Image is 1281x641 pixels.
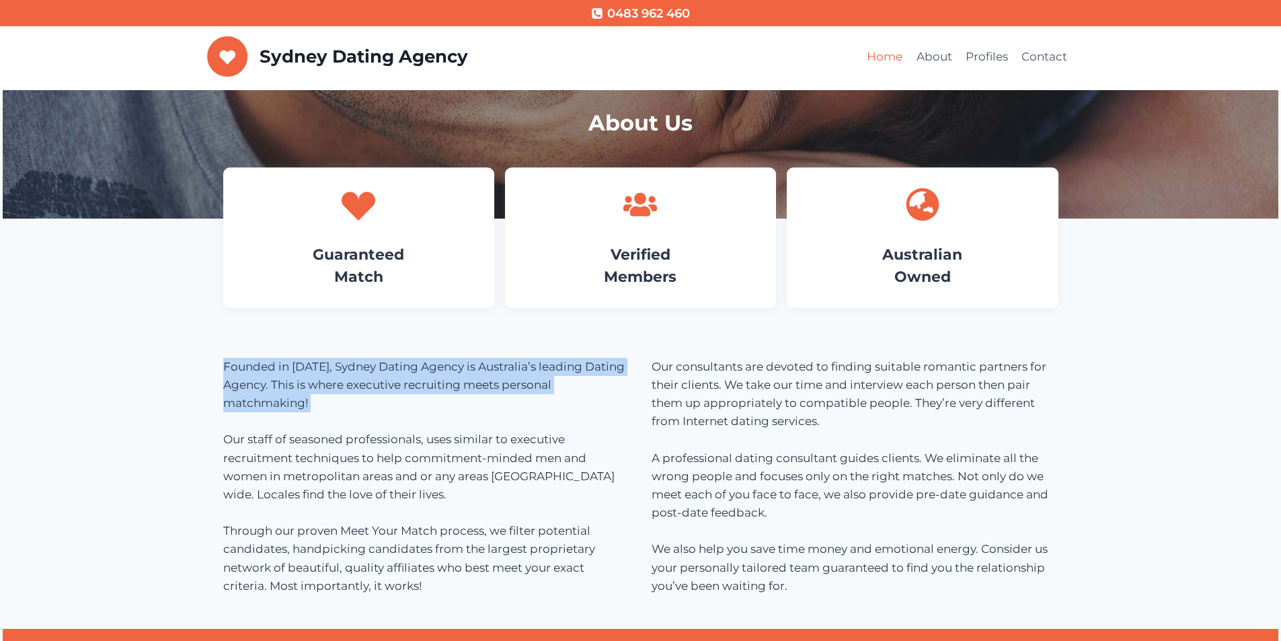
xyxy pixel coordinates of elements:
nav: Primary Navigation [860,41,1075,73]
span: 0483 962 460 [607,4,690,24]
p: Founded in [DATE], Sydney Dating Agency is Australia’s leading Dating Agency. This is where execu... [223,358,630,595]
a: Profiles [959,41,1015,73]
a: About [909,41,958,73]
p: Our consultants are devoted to finding suitable romantic partners for their clients. We take our ... [652,358,1058,595]
a: AustralianOwned [882,246,962,286]
a: Sydney Dating Agency [207,36,468,77]
p: Sydney Dating Agency [260,46,468,67]
a: GuaranteedMatch [313,246,404,286]
a: VerifiedMembers [604,246,676,286]
a: 0483 962 460 [591,4,689,24]
a: Home [860,41,909,73]
a: Contact [1015,41,1074,73]
h1: About Us [223,107,1058,139]
img: Sydney Dating Agency [207,36,248,77]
